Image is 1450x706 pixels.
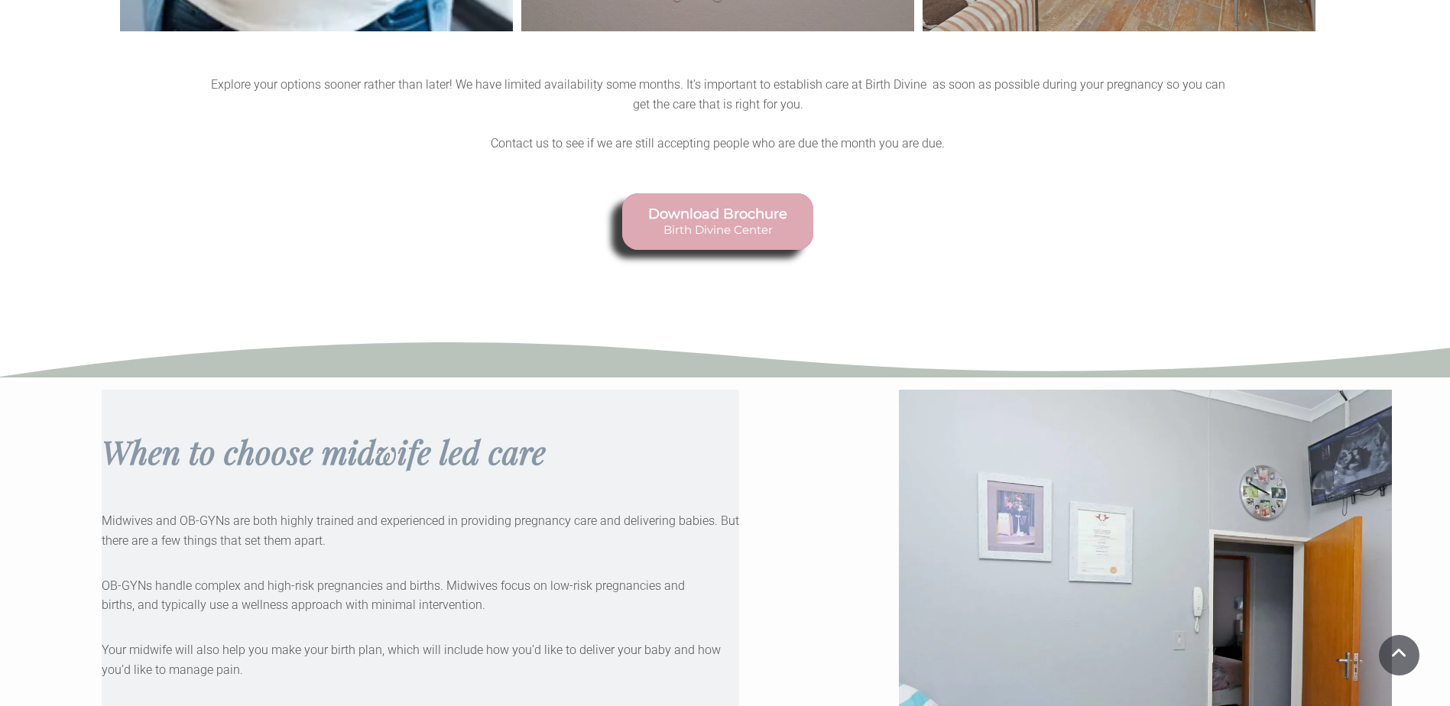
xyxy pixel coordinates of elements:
p: OB-GYNs handle complex and high-risk pregnancies and births. Midwives focus on low-risk pregnanci... [102,576,708,615]
p: Explore your options sooner rather than later! We have limited availability some months. It's imp... [206,75,1229,114]
span: Download Brochure [648,206,787,223]
span: Birth Divine Center [648,222,787,236]
a: Download Brochure Birth Divine Center [622,193,813,250]
p: Midwives and OB-GYNs are both highly trained and experienced in providing pregnancy care and deli... [102,511,740,550]
p: Contact us to see if we are still accepting people who are due the month you are due. [206,134,1229,154]
a: Scroll To Top [1379,635,1419,675]
p: Your midwife will also help you make your birth plan, which will include how you’d like to delive... [102,640,740,679]
span: When to choose midwife led care [102,430,546,473]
